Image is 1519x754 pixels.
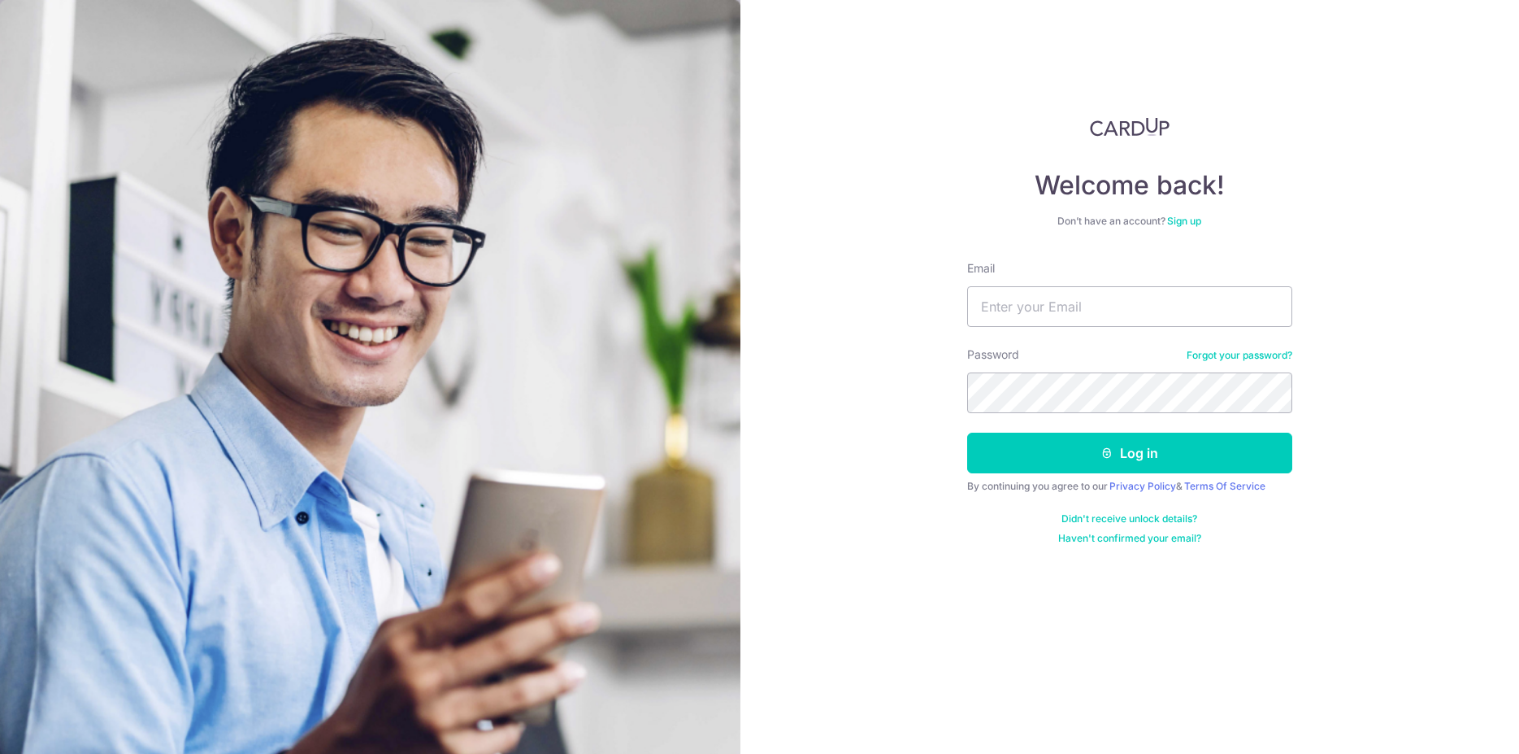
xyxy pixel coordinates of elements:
a: Privacy Policy [1109,480,1176,492]
div: Don’t have an account? [967,215,1292,228]
label: Email [967,260,995,277]
img: CardUp Logo [1090,117,1170,137]
a: Haven't confirmed your email? [1058,532,1201,545]
div: By continuing you agree to our & [967,480,1292,493]
h4: Welcome back! [967,169,1292,202]
input: Enter your Email [967,286,1292,327]
button: Log in [967,433,1292,473]
a: Forgot your password? [1187,349,1292,362]
label: Password [967,346,1019,363]
a: Terms Of Service [1184,480,1265,492]
a: Didn't receive unlock details? [1061,512,1197,525]
a: Sign up [1167,215,1201,227]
